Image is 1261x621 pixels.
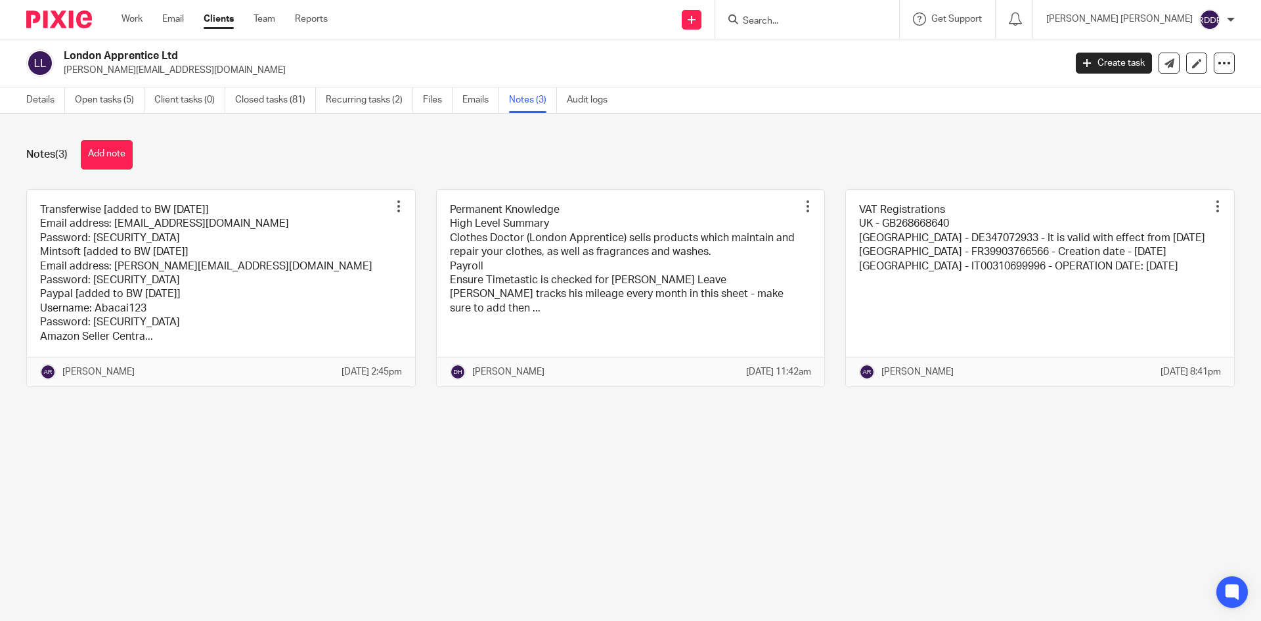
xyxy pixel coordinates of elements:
[462,87,499,113] a: Emails
[75,87,144,113] a: Open tasks (5)
[26,148,68,162] h1: Notes
[450,364,466,380] img: svg%3E
[26,11,92,28] img: Pixie
[326,87,413,113] a: Recurring tasks (2)
[122,12,143,26] a: Work
[931,14,982,24] span: Get Support
[1199,9,1220,30] img: svg%3E
[472,365,544,379] p: [PERSON_NAME]
[567,87,617,113] a: Audit logs
[62,365,135,379] p: [PERSON_NAME]
[26,49,54,77] img: svg%3E
[235,87,316,113] a: Closed tasks (81)
[204,12,234,26] a: Clients
[509,87,557,113] a: Notes (3)
[55,149,68,160] span: (3)
[162,12,184,26] a: Email
[1161,365,1221,379] p: [DATE] 8:41pm
[1046,12,1193,26] p: [PERSON_NAME] [PERSON_NAME]
[859,364,875,380] img: svg%3E
[254,12,275,26] a: Team
[64,49,858,63] h2: London Apprentice Ltd
[40,364,56,380] img: svg%3E
[881,365,954,379] p: [PERSON_NAME]
[741,16,860,28] input: Search
[64,64,1056,77] p: [PERSON_NAME][EMAIL_ADDRESS][DOMAIN_NAME]
[746,365,811,379] p: [DATE] 11:42am
[423,87,453,113] a: Files
[154,87,225,113] a: Client tasks (0)
[26,87,65,113] a: Details
[81,140,133,170] button: Add note
[1076,53,1152,74] a: Create task
[342,365,402,379] p: [DATE] 2:45pm
[295,12,328,26] a: Reports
